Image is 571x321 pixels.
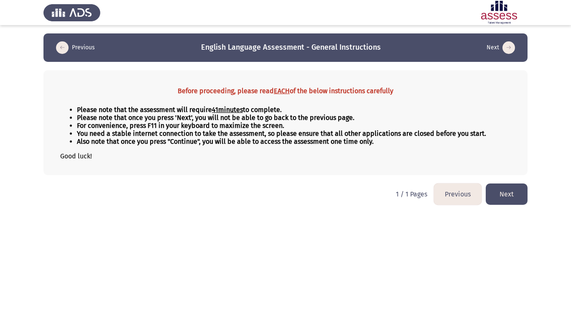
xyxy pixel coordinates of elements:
p: 1 / 1 Pages [396,190,427,198]
button: load previous page [434,183,482,205]
strong: Before proceeding, please read of the below instructions carefully [178,87,393,95]
strong: Please note that once you press 'Next', you will not be able to go back to the previous page. [77,114,354,122]
strong: to complete. [218,106,282,114]
strong: You need a stable internet connection to take the assessment, so please ensure that all other app... [77,130,486,138]
strong: Please note that the assessment will require [77,106,218,114]
u: minutes [218,106,243,114]
h3: English Language Assessment - General Instructions [201,42,381,53]
button: load previous page [54,41,97,54]
img: Assess Talent Management logo [43,1,100,24]
img: Assessment logo of ASSESS English Language Assessment (3 Module) (Ad - IB) [471,1,528,24]
strong: Also note that once you press "Continue", you will be able to access the assessment one time only. [77,138,374,145]
button: load next page [486,183,528,205]
strong: For convenience, press F11 in your keyboard to maximize the screen. [77,122,284,130]
button: load next page [484,41,517,54]
u: 41 [212,106,218,114]
p: Good luck! [60,152,511,160]
u: EACH [274,87,290,95]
